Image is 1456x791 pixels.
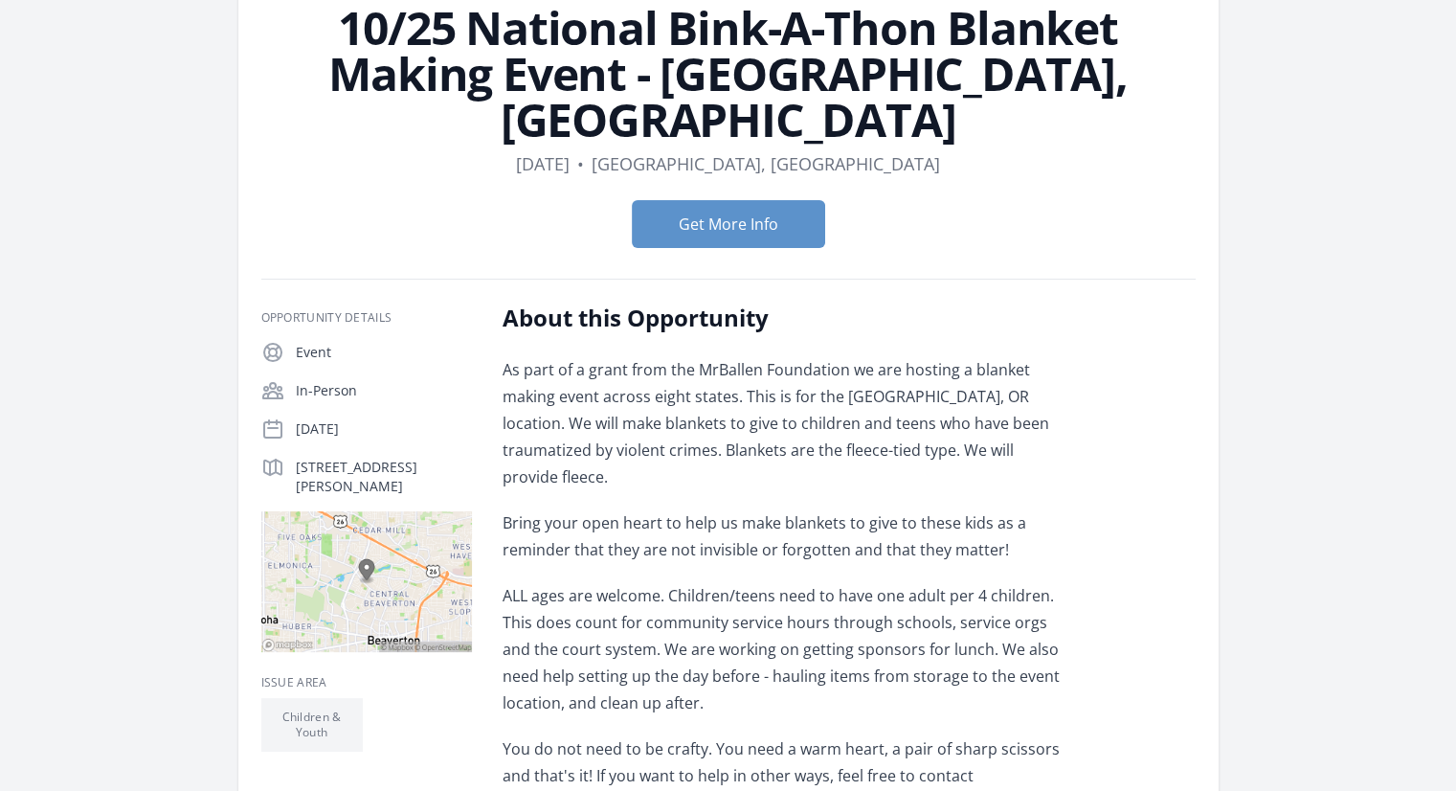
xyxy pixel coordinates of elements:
[503,509,1063,563] p: Bring your open heart to help us make blankets to give to these kids as a reminder that they are ...
[261,675,472,690] h3: Issue area
[296,458,472,496] p: [STREET_ADDRESS][PERSON_NAME]
[516,150,570,177] dd: [DATE]
[261,5,1196,143] h1: 10/25 National Bink-A-Thon Blanket Making Event - [GEOGRAPHIC_DATA], [GEOGRAPHIC_DATA]
[296,419,472,439] p: [DATE]
[296,381,472,400] p: In-Person
[503,356,1063,490] p: As part of a grant from the MrBallen Foundation we are hosting a blanket making event across eigh...
[261,698,363,752] li: Children & Youth
[503,582,1063,716] p: ALL ages are welcome. Children/teens need to have one adult per 4 children. This does count for c...
[261,310,472,326] h3: Opportunity Details
[577,150,584,177] div: •
[632,200,825,248] button: Get More Info
[261,511,472,652] img: Map
[592,150,940,177] dd: [GEOGRAPHIC_DATA], [GEOGRAPHIC_DATA]
[503,303,1063,333] h2: About this Opportunity
[296,343,472,362] p: Event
